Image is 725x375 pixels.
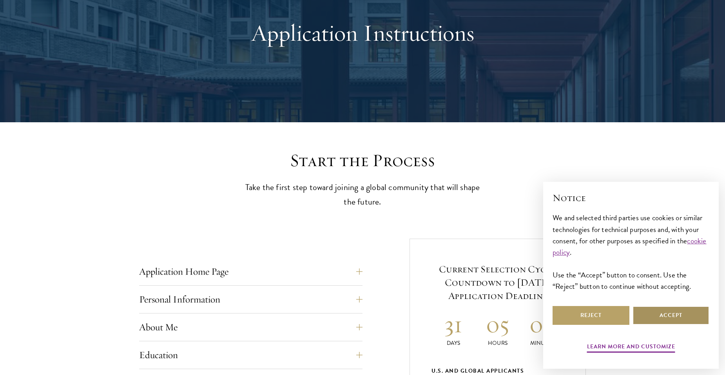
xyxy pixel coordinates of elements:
[431,310,476,339] h2: 31
[633,306,709,325] button: Accept
[241,180,484,209] p: Take the first step toward joining a global community that will shape the future.
[431,263,564,303] h5: Current Selection Cycle: Countdown to [DATE] Application Deadline
[139,318,362,337] button: About Me
[520,339,564,347] p: Minutes
[476,310,520,339] h2: 05
[431,339,476,347] p: Days
[476,339,520,347] p: Hours
[520,310,564,339] h2: 07
[227,19,498,47] h1: Application Instructions
[139,346,362,364] button: Education
[139,262,362,281] button: Application Home Page
[587,342,675,354] button: Learn more and customize
[139,290,362,309] button: Personal Information
[553,212,709,292] div: We and selected third parties use cookies or similar technologies for technical purposes and, wit...
[553,191,709,205] h2: Notice
[241,150,484,172] h2: Start the Process
[553,306,629,325] button: Reject
[553,235,707,258] a: cookie policy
